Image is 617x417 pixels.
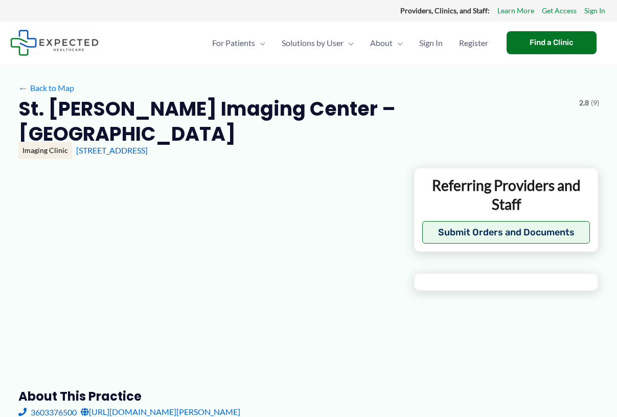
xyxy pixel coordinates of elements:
[10,30,99,56] img: Expected Healthcare Logo - side, dark font, small
[18,142,72,159] div: Imaging Clinic
[419,25,443,61] span: Sign In
[542,4,577,17] a: Get Access
[497,4,534,17] a: Learn More
[507,31,597,54] a: Find a Clinic
[18,83,28,93] span: ←
[400,6,490,15] strong: Providers, Clinics, and Staff:
[422,176,590,213] p: Referring Providers and Staff
[212,25,255,61] span: For Patients
[393,25,403,61] span: Menu Toggle
[282,25,344,61] span: Solutions by User
[579,96,589,109] span: 2.8
[584,4,605,17] a: Sign In
[255,25,265,61] span: Menu Toggle
[18,96,571,147] h2: St. [PERSON_NAME] Imaging Center – [GEOGRAPHIC_DATA]
[370,25,393,61] span: About
[411,25,451,61] a: Sign In
[591,96,599,109] span: (9)
[204,25,273,61] a: For PatientsMenu Toggle
[204,25,496,61] nav: Primary Site Navigation
[422,221,590,244] button: Submit Orders and Documents
[459,25,488,61] span: Register
[451,25,496,61] a: Register
[76,145,148,155] a: [STREET_ADDRESS]
[273,25,362,61] a: Solutions by UserMenu Toggle
[18,80,74,96] a: ←Back to Map
[362,25,411,61] a: AboutMenu Toggle
[18,388,397,404] h3: About this practice
[344,25,354,61] span: Menu Toggle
